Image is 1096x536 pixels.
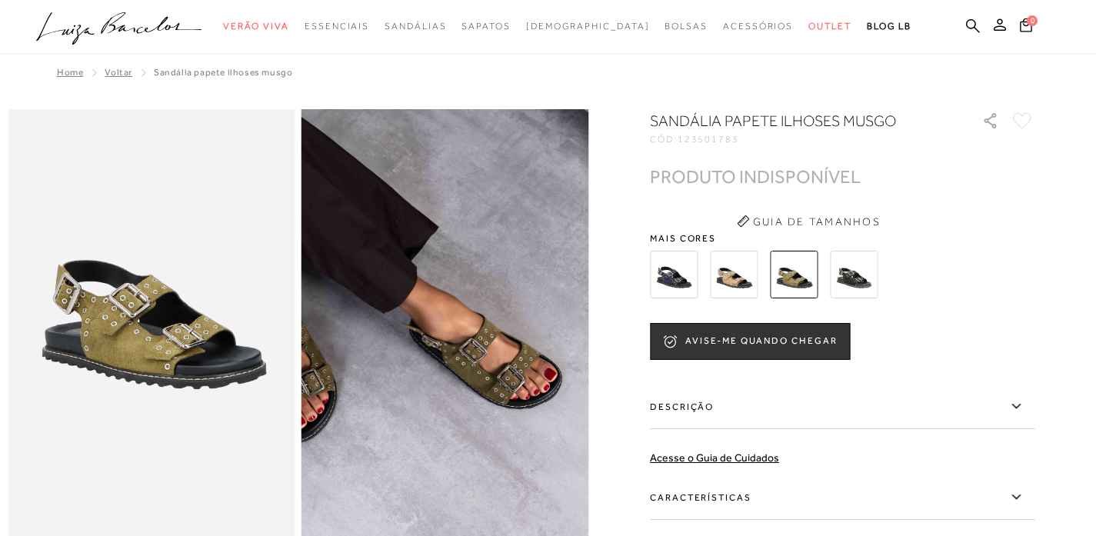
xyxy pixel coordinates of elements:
[723,12,793,41] a: noSubCategoriesText
[154,67,292,78] span: SANDÁLIA PAPETE ILHOSES MUSGO
[650,251,698,298] img: SANDÁLIA PAPETE ILHOSES AZUL NAVAL
[57,67,83,78] a: Home
[650,234,1034,243] span: Mais cores
[650,135,958,144] div: CÓD:
[650,385,1034,429] label: Descrição
[526,12,650,41] a: noSubCategoriesText
[305,12,369,41] a: noSubCategoriesText
[526,21,650,32] span: [DEMOGRAPHIC_DATA]
[385,21,446,32] span: Sandálias
[650,110,938,132] h1: SANDÁLIA PAPETE ILHOSES MUSGO
[665,12,708,41] a: noSubCategoriesText
[105,67,132,78] a: Voltar
[650,475,1034,520] label: Características
[461,21,510,32] span: Sapatos
[830,251,878,298] img: SANDÁLIA PAPETE ILHOSES PRETA
[650,323,850,360] button: AVISE-ME QUANDO CHEGAR
[1027,15,1038,26] span: 0
[1015,17,1037,38] button: 0
[223,21,289,32] span: Verão Viva
[808,21,851,32] span: Outlet
[731,209,885,234] button: Guia de Tamanhos
[650,168,861,185] div: PRODUTO INDISPONÍVEL
[461,12,510,41] a: noSubCategoriesText
[385,12,446,41] a: noSubCategoriesText
[710,251,758,298] img: SANDÁLIA PAPETE ILHOSES FENDI
[305,21,369,32] span: Essenciais
[770,251,818,298] img: SANDÁLIA PAPETE ILHOSES MUSGO
[723,21,793,32] span: Acessórios
[665,21,708,32] span: Bolsas
[867,21,911,32] span: BLOG LB
[808,12,851,41] a: noSubCategoriesText
[650,451,779,464] a: Acesse o Guia de Cuidados
[678,134,739,145] span: 123501783
[223,12,289,41] a: noSubCategoriesText
[867,12,911,41] a: BLOG LB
